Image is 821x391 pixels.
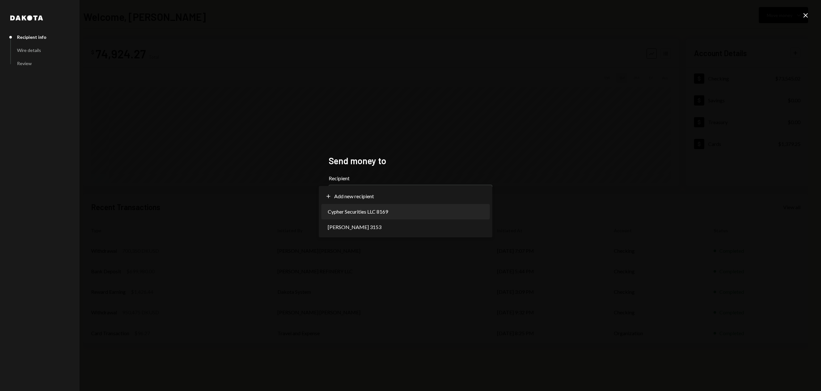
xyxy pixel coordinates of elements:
[328,208,388,216] span: Cypher Securities LLC 8169
[17,34,47,40] div: Recipient info
[17,47,41,53] div: Wire details
[334,192,374,200] span: Add new recipient
[329,185,492,203] button: Recipient
[328,223,381,231] span: [PERSON_NAME] 3153
[329,174,492,182] label: Recipient
[17,61,32,66] div: Review
[329,155,492,167] h2: Send money to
